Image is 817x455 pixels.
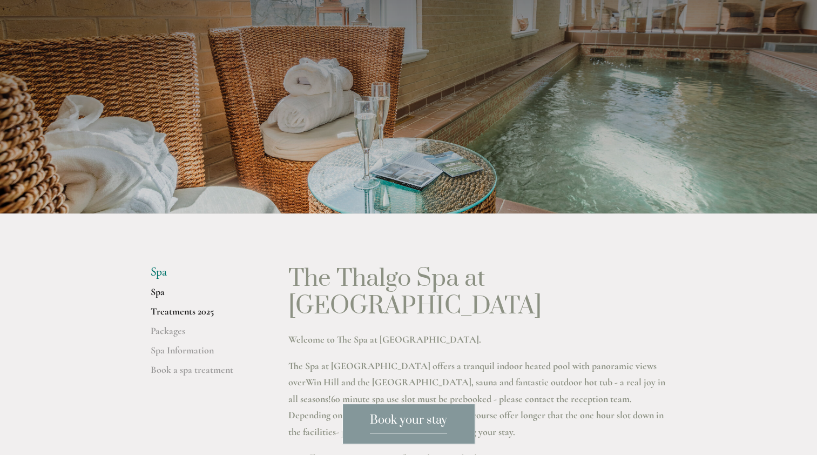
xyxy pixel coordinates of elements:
a: Book your stay [342,404,475,444]
span: Book your stay [370,413,447,433]
a: Treatments 2025 [151,305,254,325]
strong: Welcome to The Spa at [GEOGRAPHIC_DATA]. [288,333,481,345]
a: Packages [151,325,254,344]
strong: The Spa at [GEOGRAPHIC_DATA] offers a tranquil indoor heated pool with panoramic views over [288,360,659,389]
a: Spa [151,286,254,305]
a: Win Hill and the [GEOGRAPHIC_DATA] [306,376,471,388]
h1: The Thalgo Spa at [GEOGRAPHIC_DATA] [288,265,667,320]
p: 60 minute spa use slot must be prebooked - please contact the reception team. Depending on availa... [288,358,667,440]
strong: , sauna and fantastic outdoor hot tub - a real joy in all seasons! [288,376,667,405]
a: Spa Information [151,344,254,364]
li: Spa [151,265,254,279]
a: Book a spa treatment [151,364,254,383]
